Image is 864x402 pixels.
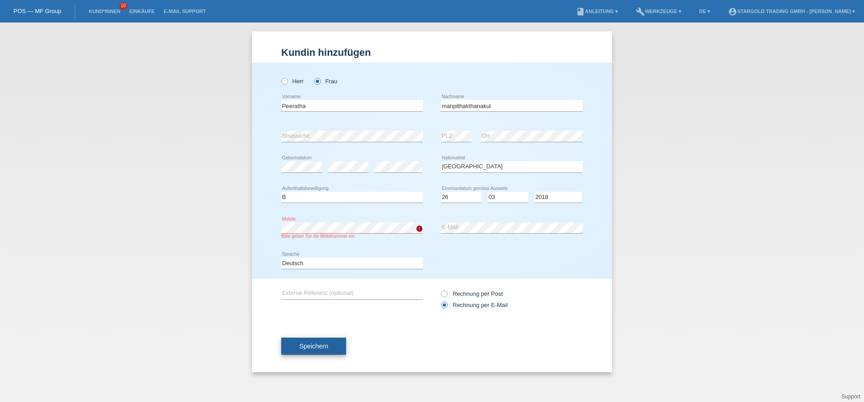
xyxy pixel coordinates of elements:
i: error [416,225,423,232]
div: Bitte geben Sie die Mobilnummer ein [281,234,423,239]
a: Kund*innen [84,9,125,14]
button: Speichern [281,338,346,355]
input: Rechnung per Post [441,290,447,302]
label: Rechnung per Post [441,290,503,297]
i: build [636,7,645,16]
a: Support [841,393,860,400]
a: Einkäufe [125,9,159,14]
label: Rechnung per E-Mail [441,302,508,308]
a: DE ▾ [695,9,715,14]
a: E-Mail Support [159,9,211,14]
i: account_circle [728,7,737,16]
span: Speichern [299,343,328,350]
a: POS — MF Group [13,8,61,14]
input: Herr [281,78,287,84]
span: 10 [119,2,127,10]
a: account_circleStargold Trading GmbH - [PERSON_NAME] ▾ [724,9,859,14]
label: Frau [314,78,337,85]
a: buildWerkzeuge ▾ [631,9,686,14]
input: Rechnung per E-Mail [441,302,447,313]
label: Herr [281,78,304,85]
i: book [576,7,585,16]
a: bookAnleitung ▾ [571,9,622,14]
h1: Kundin hinzufügen [281,47,583,58]
input: Frau [314,78,320,84]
